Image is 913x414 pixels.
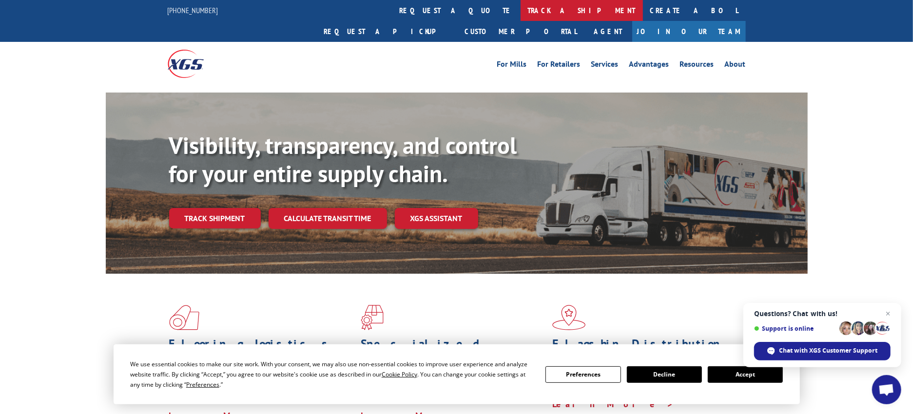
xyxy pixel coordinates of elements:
[169,208,261,228] a: Track shipment
[269,208,387,229] a: Calculate transit time
[361,338,545,366] h1: Specialized Freight Experts
[708,366,783,383] button: Accept
[168,5,218,15] a: [PHONE_NUMBER]
[545,366,621,383] button: Preferences
[754,342,891,360] div: Chat with XGS Customer Support
[130,359,534,390] div: We use essential cookies to make our site work. With your consent, we may also use non-essential ...
[114,344,800,404] div: Cookie Consent Prompt
[627,366,702,383] button: Decline
[552,398,674,410] a: Learn More >
[779,346,878,355] span: Chat with XGS Customer Support
[395,208,478,229] a: XGS ASSISTANT
[754,310,891,318] span: Questions? Chat with us!
[591,60,619,71] a: Services
[629,60,669,71] a: Advantages
[186,380,219,389] span: Preferences
[552,305,586,330] img: xgs-icon-flagship-distribution-model-red
[680,60,714,71] a: Resources
[458,21,584,42] a: Customer Portal
[169,130,517,188] b: Visibility, transparency, and control for your entire supply chain.
[538,60,581,71] a: For Retailers
[169,338,353,366] h1: Flooring Logistics Solutions
[497,60,527,71] a: For Mills
[169,305,199,330] img: xgs-icon-total-supply-chain-intelligence-red
[552,338,737,366] h1: Flagship Distribution Model
[882,308,894,320] span: Close chat
[317,21,458,42] a: Request a pickup
[754,325,836,332] span: Support is online
[584,21,632,42] a: Agent
[632,21,746,42] a: Join Our Team
[872,375,901,404] div: Open chat
[725,60,746,71] a: About
[361,305,384,330] img: xgs-icon-focused-on-flooring-red
[382,370,417,378] span: Cookie Policy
